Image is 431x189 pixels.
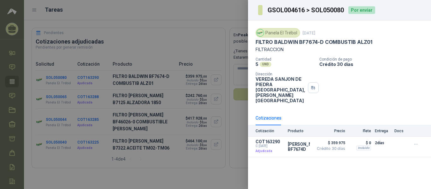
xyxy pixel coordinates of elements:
[256,62,258,67] p: 5
[256,139,284,144] p: COT163290
[257,29,264,36] img: Company Logo
[288,129,310,133] p: Producto
[256,148,284,154] p: Adjudicada
[256,57,314,62] p: Cantidad
[256,115,281,121] div: Cotizaciones
[256,39,372,45] p: FILTRO BALDWIN BF7674-D COMBUSTIB ALZ01
[268,7,345,13] h3: GSOL004616 > SOL050080
[256,129,284,133] p: Cotización
[256,76,305,103] p: VEREDA SANJON DE PIEDRA [GEOGRAPHIC_DATA] , [PERSON_NAME][GEOGRAPHIC_DATA]
[319,57,428,62] p: Condición de pago
[314,139,345,147] span: $ 359.975
[288,142,310,152] p: [PERSON_NAME] BF7674D
[256,144,284,148] span: C: [DATE]
[314,147,345,151] span: Crédito 30 días
[303,31,315,35] p: [DATE]
[375,139,391,147] p: 2 días
[349,139,371,147] p: $ 0
[256,47,423,52] p: FILTRACCION
[349,129,371,133] p: Flete
[260,62,271,67] div: UND
[319,62,428,67] p: Crédito 30 días
[256,72,305,76] p: Dirección
[314,129,345,133] p: Precio
[256,28,300,38] div: Panela El Trébol
[348,6,375,14] div: Por enviar
[394,129,407,133] p: Docs
[356,145,371,151] div: Incluido
[375,129,391,133] p: Entrega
